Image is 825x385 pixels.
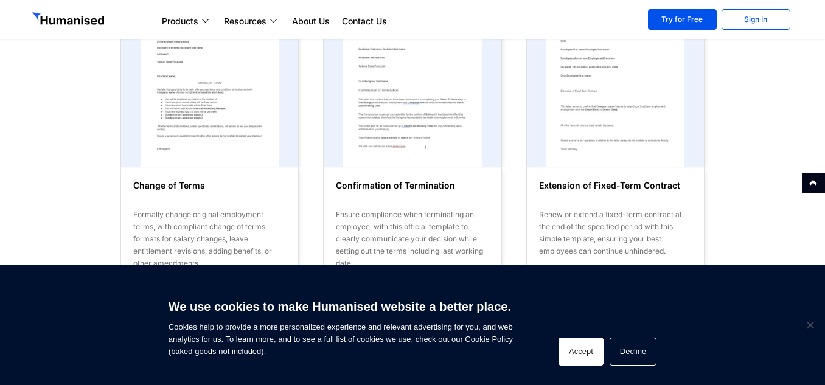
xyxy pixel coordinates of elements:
a: About Us [286,14,336,29]
h6: Extension of Fixed-Term Contract [539,179,692,204]
span: Formally change original employment terms, with compliant change of terms formats for salary chan... [133,210,272,268]
a: Try for Free [648,9,717,30]
span: Decline [804,319,816,331]
a: Products [156,14,218,29]
span: Cookies help to provide a more personalized experience and relevant advertising for you, and web ... [169,292,513,358]
a: Sign In [722,9,790,30]
div: Renew or extend a fixed-term contract at the end of the specified period with this simple templat... [539,209,692,257]
button: Accept [559,338,604,366]
a: Contact Us [336,14,393,29]
a: Resources [218,14,286,29]
h6: Change of Terms [133,179,286,204]
h6: We use cookies to make Humanised website a better place. [169,298,513,315]
div: Ensure compliance when terminating an employee, with this official template to clearly communicat... [336,209,489,269]
button: Decline [610,338,656,366]
h6: Confirmation of Termination [336,179,489,204]
img: GetHumanised Logo [32,12,106,28]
